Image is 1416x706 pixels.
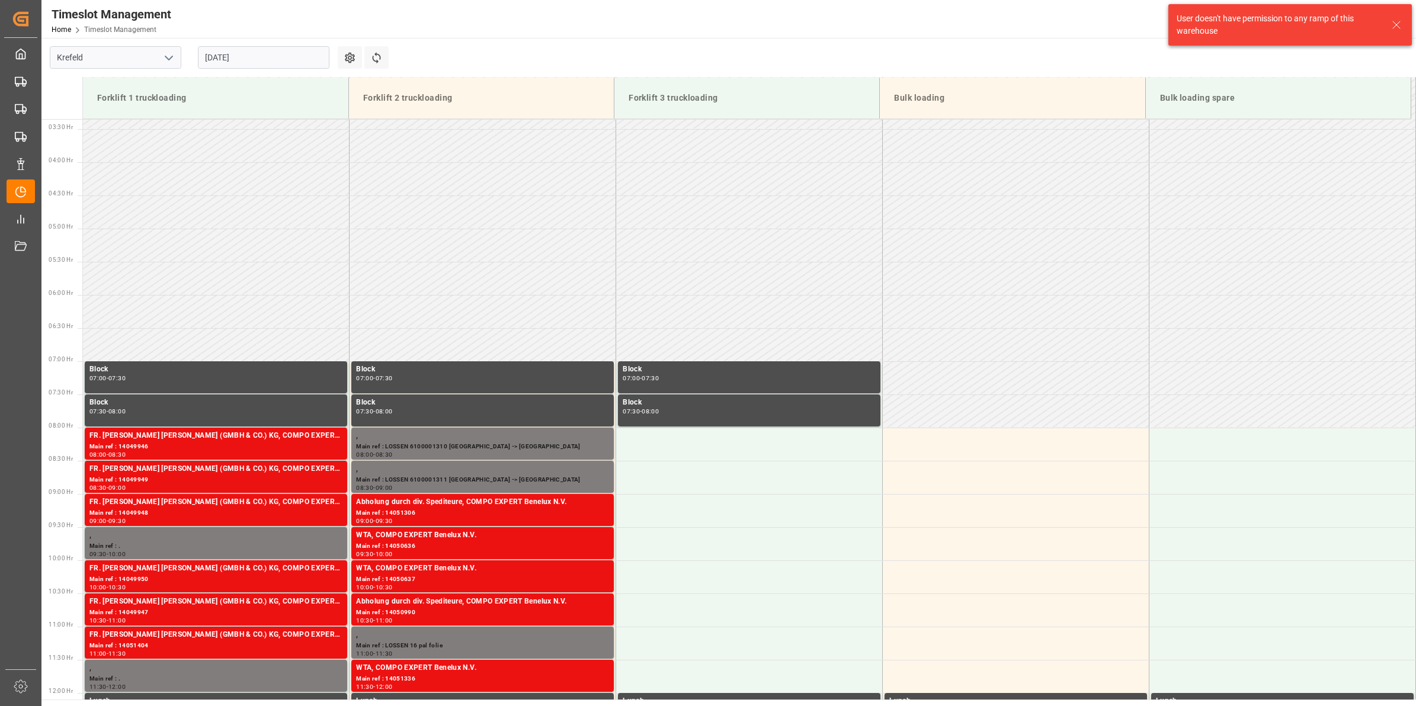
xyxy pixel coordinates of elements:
div: Main ref : 14051306 [356,508,609,518]
div: Main ref : 14051336 [356,674,609,684]
div: 09:00 [376,485,393,490]
div: Forklift 3 truckloading [624,87,870,109]
div: Main ref : 14049949 [89,475,342,485]
span: 06:30 Hr [49,323,73,329]
div: - [107,409,108,414]
div: 08:00 [642,409,659,414]
div: Bulk loading spare [1155,87,1401,109]
div: - [373,551,375,557]
div: FR. [PERSON_NAME] [PERSON_NAME] (GMBH & CO.) KG, COMPO EXPERT Benelux N.V. [89,496,342,508]
input: Type to search/select [50,46,181,69]
div: 08:30 [376,452,393,457]
div: 12:00 [108,684,126,689]
div: Bulk loading [889,87,1135,109]
div: Block [623,397,876,409]
span: 12:00 Hr [49,688,73,694]
div: - [373,485,375,490]
div: - [107,618,108,623]
div: Block [89,397,342,409]
div: 07:00 [89,376,107,381]
div: Forklift 1 truckloading [92,87,339,109]
div: 10:30 [376,585,393,590]
input: DD.MM.YYYY [198,46,329,69]
span: 03:30 Hr [49,124,73,130]
div: - [373,684,375,689]
div: - [373,452,375,457]
div: 09:30 [376,518,393,524]
div: - [373,376,375,381]
div: 08:00 [108,409,126,414]
span: 04:30 Hr [49,190,73,197]
div: 07:30 [89,409,107,414]
div: 08:30 [356,485,373,490]
div: Main ref : 14050990 [356,608,609,618]
div: Main ref : 14051404 [89,641,342,651]
div: Main ref : . [89,674,342,684]
div: Main ref : 14049947 [89,608,342,618]
div: - [107,452,108,457]
div: FR. [PERSON_NAME] [PERSON_NAME] (GMBH & CO.) KG, COMPO EXPERT Benelux N.V. [89,430,342,442]
div: 10:00 [376,551,393,557]
span: 07:30 Hr [49,389,73,396]
div: Block [356,397,609,409]
div: - [373,618,375,623]
span: 11:30 Hr [49,654,73,661]
div: 08:00 [89,452,107,457]
div: - [107,518,108,524]
div: WTA, COMPO EXPERT Benelux N.V. [356,662,609,674]
div: 10:00 [89,585,107,590]
div: Main ref : LOSSEN 6100001311 [GEOGRAPHIC_DATA] -> [GEOGRAPHIC_DATA] [356,475,609,485]
div: Main ref : LOSSEN 16 pal folie [356,641,609,651]
div: 12:00 [376,684,393,689]
div: 11:30 [108,651,126,656]
div: , [356,430,609,442]
div: 11:00 [108,618,126,623]
div: , [89,529,342,541]
div: 11:30 [356,684,373,689]
div: 08:30 [108,452,126,457]
div: 11:30 [376,651,393,656]
div: 07:00 [623,376,640,381]
div: Block [356,364,609,376]
div: 09:30 [89,551,107,557]
div: - [373,585,375,590]
div: , [356,629,609,641]
div: - [373,518,375,524]
div: - [107,684,108,689]
div: WTA, COMPO EXPERT Benelux N.V. [356,563,609,575]
div: 08:30 [89,485,107,490]
div: - [373,651,375,656]
div: 10:30 [356,618,373,623]
div: 11:00 [376,618,393,623]
div: 10:30 [89,618,107,623]
div: - [107,585,108,590]
div: 07:30 [623,409,640,414]
div: FR. [PERSON_NAME] [PERSON_NAME] (GMBH & CO.) KG, COMPO EXPERT Benelux N.V. [89,629,342,641]
div: Forklift 2 truckloading [358,87,604,109]
span: 05:00 Hr [49,223,73,230]
span: 04:00 Hr [49,157,73,163]
div: Main ref : 14050636 [356,541,609,551]
div: Timeslot Management [52,5,171,23]
div: Abholung durch div. Spediteure, COMPO EXPERT Benelux N.V. [356,596,609,608]
div: 09:30 [108,518,126,524]
div: 11:30 [89,684,107,689]
div: 08:00 [376,409,393,414]
div: - [107,485,108,490]
div: User doesn't have permission to any ramp of this warehouse [1177,12,1380,37]
div: , [356,463,609,475]
div: 09:00 [356,518,373,524]
span: 08:00 Hr [49,422,73,429]
div: 10:00 [108,551,126,557]
div: WTA, COMPO EXPERT Benelux N.V. [356,529,609,541]
div: Main ref : 14049948 [89,508,342,518]
div: Block [89,364,342,376]
div: - [107,551,108,557]
div: 11:00 [356,651,373,656]
div: Abholung durch div. Spediteure, COMPO EXPERT Benelux N.V. [356,496,609,508]
div: - [107,651,108,656]
div: FR. [PERSON_NAME] [PERSON_NAME] (GMBH & CO.) KG, COMPO EXPERT Benelux N.V. [89,596,342,608]
span: 05:30 Hr [49,256,73,263]
div: 07:30 [108,376,126,381]
span: 07:00 Hr [49,356,73,362]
